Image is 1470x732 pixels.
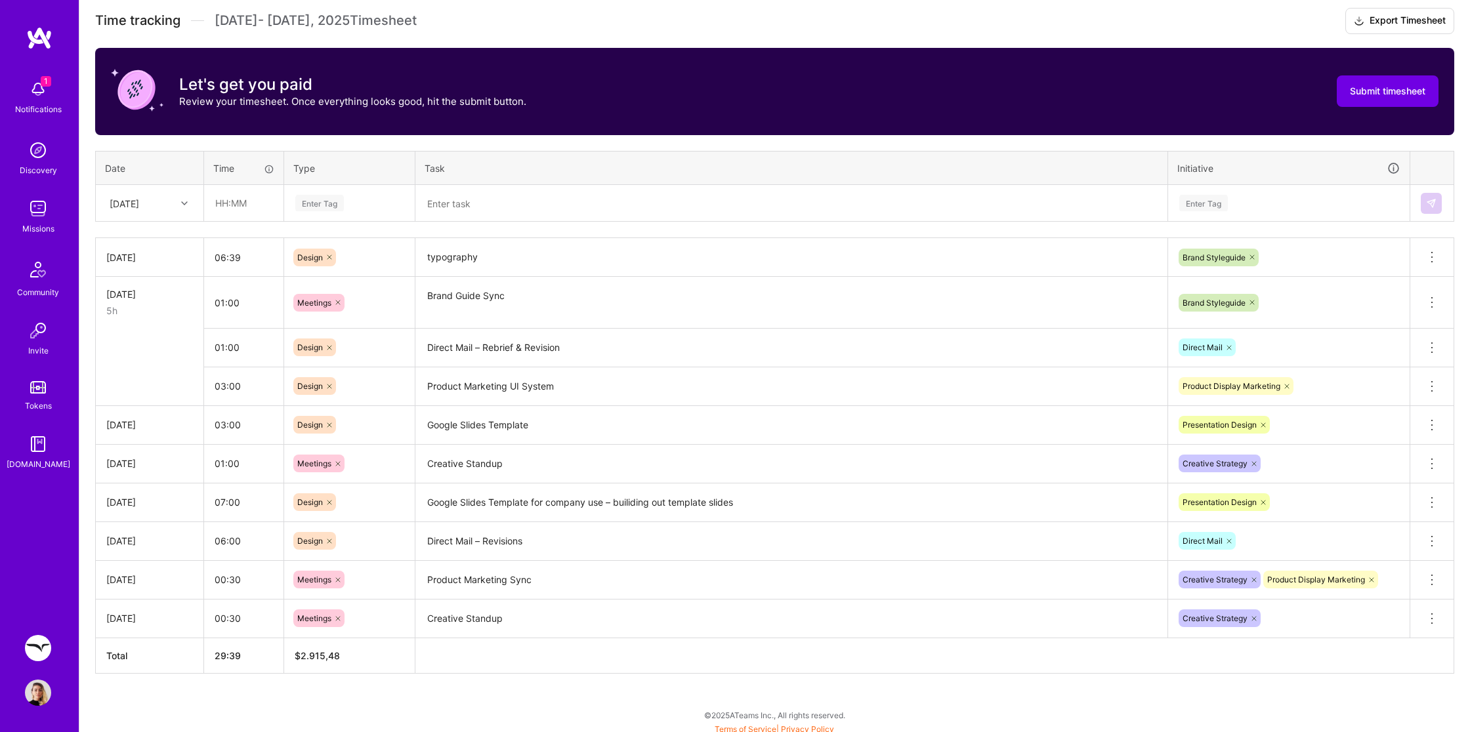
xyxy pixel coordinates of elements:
[297,342,323,352] span: Design
[213,161,274,175] div: Time
[179,75,526,94] h3: Let's get you paid
[297,458,331,468] span: Meetings
[106,457,193,470] div: [DATE]
[22,680,54,706] a: User Avatar
[1183,420,1257,430] span: Presentation Design
[297,253,323,262] span: Design
[417,330,1166,366] textarea: Direct Mail – Rebrief & Revision
[25,635,51,661] img: Freed: Marketing Designer
[22,254,54,285] img: Community
[204,285,283,320] input: HH:MM
[417,485,1166,521] textarea: Google Slides Template for company use – builiding out template slides
[25,195,51,222] img: teamwork
[1183,497,1257,507] span: Presentation Design
[295,193,344,213] div: Enter Tag
[28,344,49,357] div: Invite
[96,151,204,185] th: Date
[7,457,70,471] div: [DOMAIN_NAME]
[215,12,417,29] span: [DATE] - [DATE] , 2025 Timesheet
[106,287,193,301] div: [DATE]
[417,562,1166,598] textarea: Product Marketing Sync
[1183,381,1280,391] span: Product Display Marketing
[1337,75,1438,107] button: Submit timesheet
[1183,298,1246,308] span: Brand Styleguide
[106,251,193,264] div: [DATE]
[297,381,323,391] span: Design
[181,200,188,207] i: icon Chevron
[106,573,193,586] div: [DATE]
[297,420,323,430] span: Design
[204,601,283,636] input: HH:MM
[26,26,52,50] img: logo
[41,76,51,87] span: 1
[110,196,139,210] div: [DATE]
[295,650,340,661] span: $ 2.915,48
[20,163,57,177] div: Discovery
[22,222,54,235] div: Missions
[22,635,54,661] a: Freed: Marketing Designer
[417,601,1166,637] textarea: Creative Standup
[1183,575,1248,584] span: Creative Strategy
[25,431,51,457] img: guide book
[417,369,1166,405] textarea: Product Marketing UI System
[1179,193,1228,213] div: Enter Tag
[204,638,284,673] th: 29:39
[106,495,193,509] div: [DATE]
[25,76,51,102] img: bell
[1354,14,1364,28] i: icon Download
[1426,198,1437,209] img: Submit
[25,317,51,344] img: Invite
[1183,458,1248,468] span: Creative Strategy
[284,151,415,185] th: Type
[95,12,180,29] span: Time tracking
[25,399,52,413] div: Tokens
[1183,613,1248,623] span: Creative Strategy
[204,485,283,519] input: HH:MM
[179,94,526,108] p: Review your timesheet. Once everything looks good, hit the submit button.
[204,407,283,442] input: HH:MM
[417,239,1166,275] textarea: typography
[204,369,283,403] input: HH:MM
[297,497,323,507] span: Design
[297,536,323,546] span: Design
[79,699,1470,731] div: © 2025 ATeams Inc., All rights reserved.
[297,298,331,308] span: Meetings
[15,102,62,116] div: Notifications
[297,575,331,584] span: Meetings
[17,285,59,299] div: Community
[204,523,283,558] input: HH:MM
[204,446,283,481] input: HH:MM
[106,534,193,548] div: [DATE]
[417,523,1166,559] textarea: Direct Mail – Revisions
[25,137,51,163] img: discovery
[204,562,283,597] input: HH:MM
[96,638,204,673] th: Total
[1267,575,1365,584] span: Product Display Marketing
[417,446,1166,482] textarea: Creative Standup
[204,240,283,275] input: HH:MM
[111,64,163,116] img: coin
[1345,8,1454,34] button: Export Timesheet
[106,304,193,317] div: 5h
[1350,85,1425,98] span: Submit timesheet
[417,278,1166,327] textarea: Brand Guide Sync
[205,186,283,220] input: HH:MM
[415,151,1168,185] th: Task
[1183,253,1246,262] span: Brand Styleguide
[1183,342,1223,352] span: Direct Mail
[30,381,46,394] img: tokens
[106,611,193,625] div: [DATE]
[1177,161,1400,176] div: Initiative
[25,680,51,706] img: User Avatar
[297,613,331,623] span: Meetings
[204,330,283,365] input: HH:MM
[417,407,1166,443] textarea: Google Slides Template
[1183,536,1223,546] span: Direct Mail
[106,418,193,432] div: [DATE]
